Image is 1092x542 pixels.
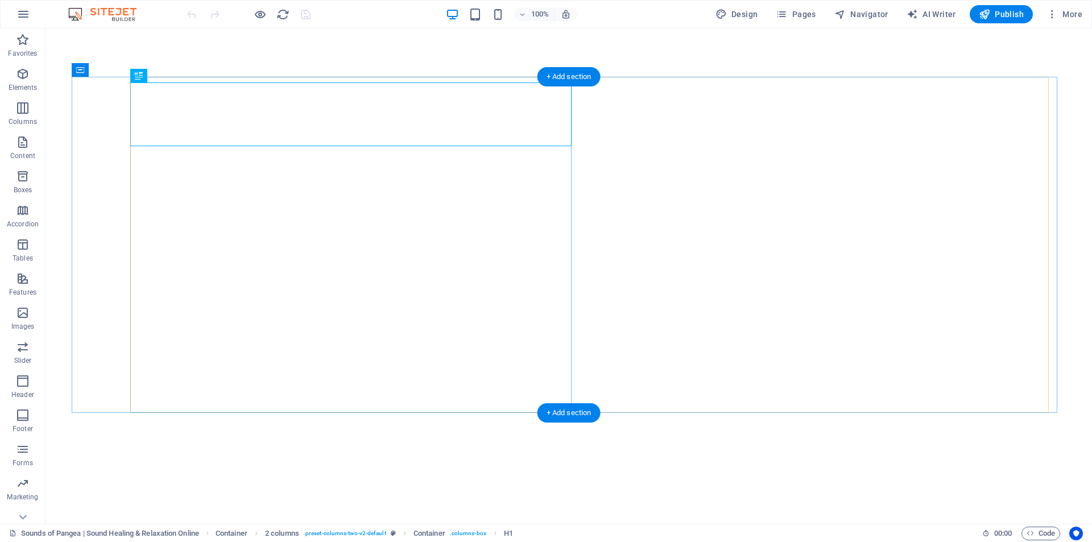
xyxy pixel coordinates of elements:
[391,530,396,536] i: This element is a customizable preset
[531,7,549,21] h6: 100%
[771,5,820,23] button: Pages
[13,424,33,433] p: Footer
[413,527,445,540] span: Click to select. Double-click to edit
[450,527,486,540] span: . columns-box
[216,527,513,540] nav: breadcrumb
[561,9,571,19] i: On resize automatically adjust zoom level to fit chosen device.
[9,117,37,126] p: Columns
[7,220,39,229] p: Accordion
[9,527,199,540] a: Click to cancel selection. Double-click to open Pages
[504,527,513,540] span: Click to select. Double-click to edit
[715,9,758,20] span: Design
[265,527,299,540] span: Click to select. Double-click to edit
[711,5,763,23] div: Design (Ctrl+Alt+Y)
[253,7,267,21] button: Click here to leave preview mode and continue editing
[970,5,1033,23] button: Publish
[979,9,1024,20] span: Publish
[65,7,151,21] img: Editor Logo
[834,9,888,20] span: Navigator
[276,7,289,21] button: reload
[8,49,37,58] p: Favorites
[1002,529,1004,537] span: :
[304,527,386,540] span: . preset-columns-two-v2-default
[1042,5,1087,23] button: More
[14,356,32,365] p: Slider
[711,5,763,23] button: Design
[11,322,35,331] p: Images
[537,67,601,86] div: + Add section
[1046,9,1082,20] span: More
[10,151,35,160] p: Content
[13,254,33,263] p: Tables
[9,83,38,92] p: Elements
[1069,527,1083,540] button: Usercentrics
[907,9,956,20] span: AI Writer
[982,527,1012,540] h6: Session time
[9,288,36,297] p: Features
[776,9,816,20] span: Pages
[276,8,289,21] i: Reload page
[14,185,32,195] p: Boxes
[11,390,34,399] p: Header
[13,458,33,467] p: Forms
[830,5,893,23] button: Navigator
[514,7,555,21] button: 100%
[1027,527,1055,540] span: Code
[537,403,601,423] div: + Add section
[1021,527,1060,540] button: Code
[7,493,38,502] p: Marketing
[994,527,1012,540] span: 00 00
[216,527,247,540] span: Click to select. Double-click to edit
[902,5,961,23] button: AI Writer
